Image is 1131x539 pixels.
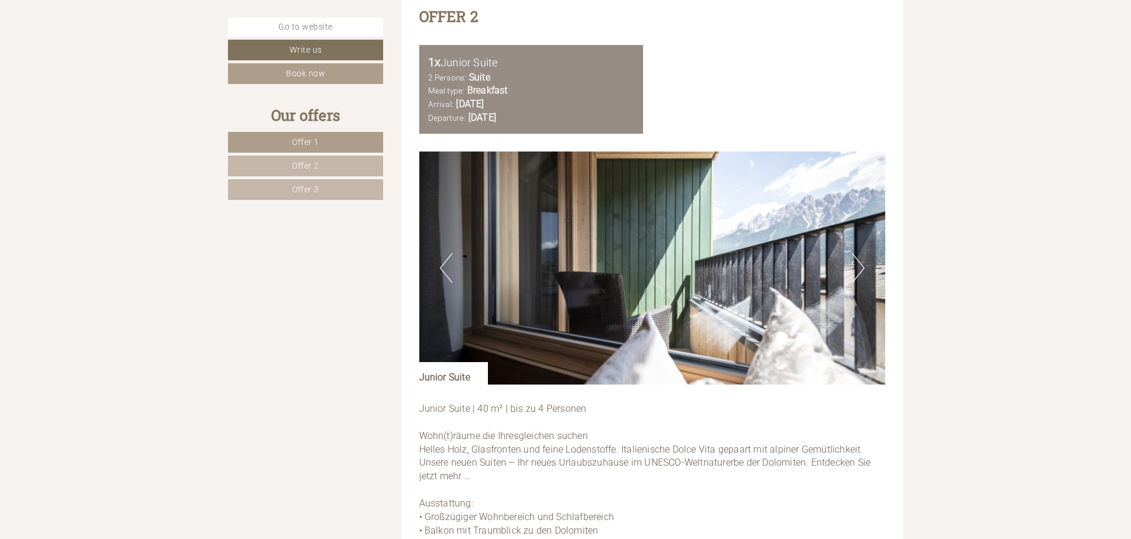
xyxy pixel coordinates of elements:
b: Breakfast [467,85,508,96]
small: 2 Persons: [428,73,467,82]
img: image [419,151,886,385]
span: Offer 3 [292,185,319,194]
b: Suite [469,72,490,83]
div: Junior Suite [419,362,488,385]
a: Write us [228,40,383,60]
div: Our offers [228,105,383,126]
button: Send [410,312,467,333]
button: Previous [440,253,452,283]
div: Hotel Simpaty [18,35,139,44]
b: [DATE] [456,98,484,109]
span: Offer 2 [292,161,319,170]
div: Hello, how can we help you? [9,33,144,69]
a: Book now [228,63,383,84]
b: [DATE] [468,112,496,123]
div: [DATE] [212,9,254,30]
button: Next [852,253,865,283]
small: Arrival: [428,99,454,109]
div: Junior Suite [428,54,635,71]
div: Offer 2 [419,6,478,27]
small: 19:53 [18,58,139,66]
a: Go to website [228,18,383,37]
b: 1x [428,55,441,69]
small: Departure: [428,113,466,122]
span: Offer 1 [292,137,319,147]
small: Meal type: [428,86,465,95]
